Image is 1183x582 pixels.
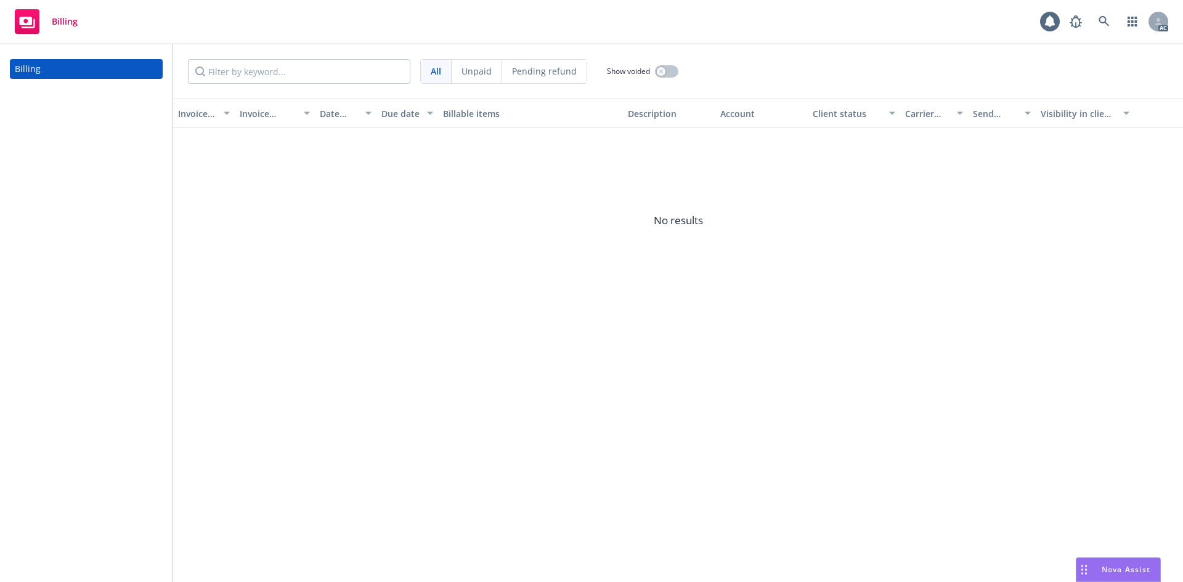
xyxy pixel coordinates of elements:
div: Client status [813,107,882,120]
span: All [431,65,441,78]
span: Show voided [607,66,650,76]
a: Switch app [1120,9,1145,34]
span: Nova Assist [1102,564,1150,575]
a: Billing [10,59,163,79]
span: Billing [52,17,78,26]
button: Carrier status [900,99,968,128]
div: Due date [381,107,420,120]
div: Invoice amount [240,107,296,120]
div: Date issued [320,107,358,120]
div: Description [628,107,710,120]
a: Search [1092,9,1116,34]
div: Invoice ID [178,107,216,120]
span: Unpaid [461,65,492,78]
div: Carrier status [905,107,949,120]
button: Date issued [315,99,376,128]
button: Send result [968,99,1036,128]
div: Send result [973,107,1017,120]
div: Account [720,107,803,120]
div: Visibility in client dash [1041,107,1116,120]
button: Visibility in client dash [1036,99,1134,128]
a: Report a Bug [1063,9,1088,34]
button: Nova Assist [1076,557,1161,582]
div: Drag to move [1076,558,1092,581]
button: Description [623,99,715,128]
span: Pending refund [512,65,577,78]
div: Billable items [443,107,618,120]
button: Invoice ID [173,99,235,128]
button: Account [715,99,808,128]
a: Billing [10,4,83,39]
button: Due date [376,99,438,128]
button: Invoice amount [235,99,315,128]
input: Filter by keyword... [188,59,410,84]
button: Client status [808,99,900,128]
div: Billing [15,59,41,79]
button: Billable items [438,99,623,128]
